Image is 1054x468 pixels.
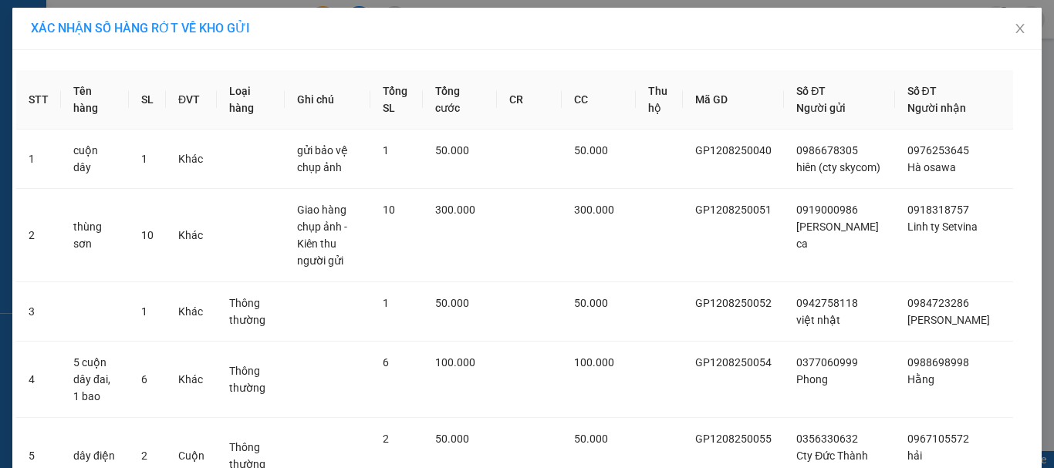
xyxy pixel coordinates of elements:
span: GP1208250040 [695,144,772,157]
span: 50.000 [574,433,608,445]
span: 2 [383,433,389,445]
span: Số ĐT [907,85,937,97]
span: 100.000 [574,356,614,369]
span: 0988698998 [907,356,969,369]
span: Số ĐT [796,85,826,97]
span: 1 [383,297,389,309]
th: Mã GD [683,70,784,130]
span: Hằng [907,373,934,386]
td: 4 [16,342,61,418]
td: Khác [166,342,217,418]
span: Người gửi [796,102,846,114]
span: 0942758118 [796,297,858,309]
td: 5 cuộn dây đai, 1 bao [61,342,129,418]
span: 1 [141,305,147,318]
span: 10 [141,229,154,241]
span: 50.000 [435,297,469,309]
span: 6 [141,373,147,386]
span: 0377060999 [796,356,858,369]
span: 300.000 [574,204,614,216]
th: Thu hộ [636,70,683,130]
td: thùng sơn [61,189,129,282]
span: 2 [141,449,147,462]
span: Hà osawa [907,161,956,173]
th: Ghi chú [285,70,370,130]
td: Khác [166,130,217,189]
span: [PERSON_NAME] ca [796,221,879,250]
span: việt nhật [796,314,840,326]
span: XÁC NHẬN SỐ HÀNG RỚT VỀ KHO GỬI [31,21,250,35]
span: hiên (cty skycom) [796,161,880,173]
span: Cty Đức Thành [796,449,868,462]
span: 0976253645 [907,144,969,157]
td: Thông thường [217,342,285,418]
th: CC [562,70,636,130]
th: ĐVT [166,70,217,130]
th: SL [129,70,166,130]
span: close [1014,22,1026,35]
span: 50.000 [435,144,469,157]
span: GP1208250051 [695,204,772,216]
span: GP1208250054 [695,356,772,369]
th: Tổng SL [370,70,423,130]
th: Tổng cước [423,70,498,130]
span: 50.000 [435,433,469,445]
button: Close [998,8,1042,51]
td: 2 [16,189,61,282]
span: 300.000 [435,204,475,216]
span: 50.000 [574,144,608,157]
span: 0919000986 [796,204,858,216]
span: 10 [383,204,395,216]
td: Khác [166,189,217,282]
span: 1 [141,153,147,165]
td: Thông thường [217,282,285,342]
span: gửi bảo vệ chụp ảnh [297,144,348,173]
span: 0918318757 [907,204,969,216]
span: Linh ty Setvina [907,221,978,233]
span: 0986678305 [796,144,858,157]
th: STT [16,70,61,130]
span: 0967105572 [907,433,969,445]
td: 1 [16,130,61,189]
span: 50.000 [574,297,608,309]
td: 3 [16,282,61,342]
th: Loại hàng [217,70,285,130]
span: 0984723286 [907,297,969,309]
th: CR [497,70,562,130]
td: Khác [166,282,217,342]
span: Người nhận [907,102,966,114]
span: 0356330632 [796,433,858,445]
span: Phong [796,373,828,386]
span: GP1208250052 [695,297,772,309]
span: Giao hàng chụp ảnh - Kiên thu người gửi [297,204,347,267]
th: Tên hàng [61,70,129,130]
span: [PERSON_NAME] [907,314,990,326]
td: cuộn dây [61,130,129,189]
span: GP1208250055 [695,433,772,445]
span: 100.000 [435,356,475,369]
span: 1 [383,144,389,157]
span: 6 [383,356,389,369]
